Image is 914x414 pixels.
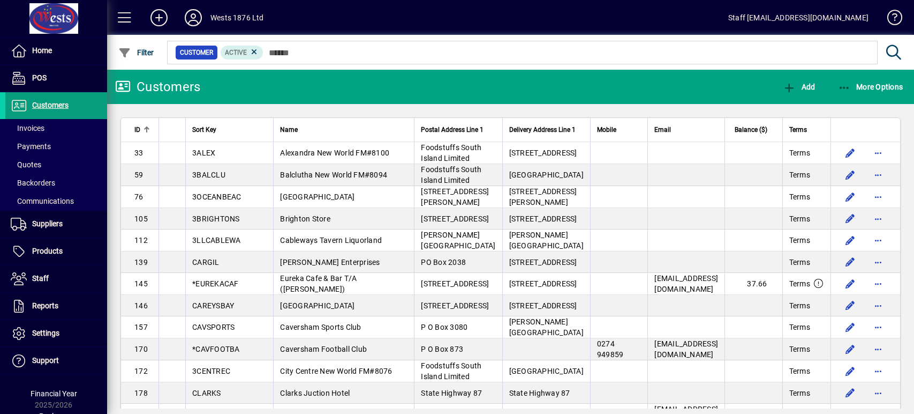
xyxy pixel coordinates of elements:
span: Suppliers [32,219,63,228]
td: 37.66 [724,273,782,295]
span: Terms [789,344,810,354]
span: 3CENTREC [192,367,230,375]
span: Terms [789,278,810,289]
button: More options [870,341,887,358]
span: 0274 949859 [597,339,624,359]
span: [STREET_ADDRESS] [421,215,489,223]
span: Invoices [11,124,44,132]
span: 33 [134,149,143,157]
span: 112 [134,236,148,245]
div: Mobile [597,124,641,136]
span: [PERSON_NAME] Enterprises [280,258,380,267]
span: Payments [11,142,51,151]
span: Brighton Store [280,215,330,223]
span: 105 [134,215,148,223]
span: CAVSPORTS [192,323,235,331]
a: Support [5,348,107,374]
span: 145 [134,279,148,288]
span: Terms [789,322,810,332]
span: [STREET_ADDRESS] [421,279,489,288]
span: Active [225,49,247,56]
a: Products [5,238,107,265]
button: Profile [176,8,210,27]
span: [GEOGRAPHIC_DATA] [280,193,354,201]
span: 178 [134,389,148,397]
span: 3ALEX [192,149,215,157]
button: Add [780,77,818,97]
span: [GEOGRAPHIC_DATA] [280,301,354,310]
span: [STREET_ADDRESS] [509,215,577,223]
span: CLARKS [192,389,221,397]
span: Eureka Cafe & Bar T/A ([PERSON_NAME]) [280,274,357,293]
div: Customers [115,78,200,95]
span: Financial Year [31,389,77,398]
span: Terms [789,366,810,376]
span: 157 [134,323,148,331]
button: Edit [842,210,859,227]
span: Filter [118,48,154,57]
button: More options [870,319,887,336]
span: 3BALCLU [192,171,225,179]
button: Filter [116,43,157,62]
span: 139 [134,258,148,267]
a: POS [5,65,107,92]
span: Balance ($) [735,124,767,136]
a: Settings [5,320,107,347]
span: [EMAIL_ADDRESS][DOMAIN_NAME] [654,274,718,293]
span: [STREET_ADDRESS] [509,149,577,157]
span: State Highway 87 [509,389,570,397]
span: Terms [789,257,810,268]
span: [EMAIL_ADDRESS][DOMAIN_NAME] [654,339,718,359]
a: Home [5,38,107,64]
span: Sort Key [192,124,216,136]
div: Email [654,124,718,136]
span: Communications [11,197,74,205]
span: [GEOGRAPHIC_DATA] [509,367,584,375]
span: Reports [32,301,58,310]
span: Backorders [11,179,55,187]
span: [PERSON_NAME][GEOGRAPHIC_DATA] [509,231,584,250]
span: [STREET_ADDRESS] [509,301,577,310]
span: Balclutha New World FM#8094 [280,171,387,179]
span: [STREET_ADDRESS] [509,279,577,288]
button: Edit [842,275,859,292]
span: Staff [32,274,49,283]
span: 59 [134,171,143,179]
span: [STREET_ADDRESS][PERSON_NAME] [421,187,489,206]
span: Add [783,83,815,91]
a: Reports [5,293,107,320]
a: Communications [5,192,107,210]
span: [PERSON_NAME][GEOGRAPHIC_DATA] [421,231,495,250]
span: *CAVFOOTBA [192,345,240,353]
div: Wests 1876 Ltd [210,9,263,26]
button: More options [870,210,887,227]
div: ID [134,124,152,136]
span: Delivery Address Line 1 [509,124,576,136]
a: Invoices [5,119,107,137]
span: Foodstuffs South Island Limited [421,143,481,162]
span: Terms [789,388,810,398]
button: Edit [842,297,859,314]
span: Settings [32,329,59,337]
span: CAREYSBAY [192,301,234,310]
span: 3BRIGHTONS [192,215,240,223]
button: More options [870,297,887,314]
span: 3LLCABLEWA [192,236,241,245]
span: POS [32,73,47,82]
span: PO Box 2038 [421,258,466,267]
span: Email [654,124,671,136]
button: Edit [842,254,859,271]
button: More options [870,385,887,402]
button: More options [870,232,887,249]
a: Quotes [5,156,107,174]
span: CARGIL [192,258,220,267]
span: Terms [789,124,807,136]
span: 3OCEANBEAC [192,193,241,201]
span: P O Box 3080 [421,323,467,331]
span: Postal Address Line 1 [421,124,484,136]
button: Edit [842,319,859,336]
span: Foodstuffs South Island Limited [421,165,481,184]
button: Edit [842,166,859,183]
span: Terms [789,169,810,180]
span: More Options [838,83,903,91]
